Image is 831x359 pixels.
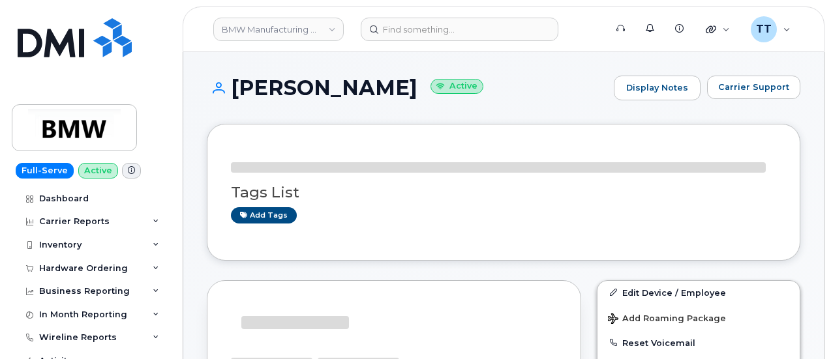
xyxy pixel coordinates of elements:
[231,207,297,223] a: Add tags
[231,184,776,201] h3: Tags List
[597,304,800,331] button: Add Roaming Package
[718,81,789,93] span: Carrier Support
[707,76,800,99] button: Carrier Support
[431,79,483,94] small: Active
[614,76,701,100] a: Display Notes
[608,313,726,326] span: Add Roaming Package
[597,281,800,304] a: Edit Device / Employee
[597,331,800,354] button: Reset Voicemail
[207,76,607,99] h1: [PERSON_NAME]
